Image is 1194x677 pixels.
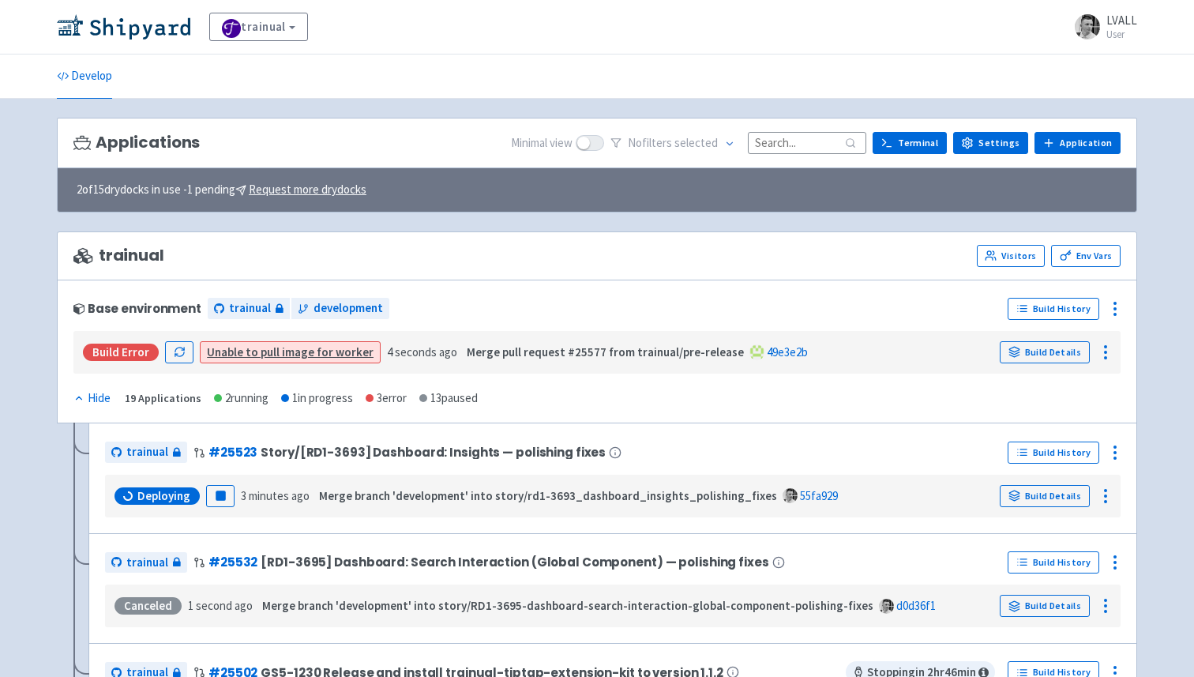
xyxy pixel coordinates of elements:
div: 13 paused [419,389,478,408]
a: Terminal [873,132,947,154]
a: 55fa929 [800,488,838,503]
a: Build Details [1000,595,1090,617]
u: Request more drydocks [249,182,366,197]
a: Build Details [1000,485,1090,507]
a: trainual [208,298,290,319]
div: 19 Applications [125,389,201,408]
a: LVALL User [1065,14,1137,39]
button: Pause [206,485,235,507]
a: Env Vars [1051,245,1121,267]
span: Deploying [137,488,190,504]
span: Story/[RD1-3693] Dashboard: Insights — polishing fixes [261,446,606,459]
a: Build History [1008,551,1099,574]
img: Shipyard logo [57,14,190,39]
a: #25532 [208,554,257,570]
a: Application [1034,132,1121,154]
div: 1 in progress [281,389,353,408]
div: Canceled [115,597,182,615]
a: development [291,298,389,319]
span: trainual [73,246,164,265]
div: 3 error [366,389,407,408]
a: 49e3e2b [767,344,808,359]
span: trainual [229,299,271,318]
div: Hide [73,389,111,408]
button: Hide [73,389,112,408]
a: trainual [105,442,187,463]
strong: Merge branch 'development' into story/RD1-3695-dashboard-search-interaction-global-component-poli... [262,598,873,613]
input: Search... [748,132,866,153]
h3: Applications [73,134,200,152]
a: Build History [1008,442,1099,464]
span: selected [674,135,718,150]
a: trainual [105,552,187,574]
span: No filter s [628,134,718,152]
span: 2 of 15 drydocks in use - 1 pending [77,181,366,199]
a: d0d36f1 [896,598,936,613]
a: trainual [209,13,308,41]
strong: Merge pull request #25577 from trainual/pre-release [467,344,744,359]
span: development [314,299,383,318]
a: Unable to pull image for worker [207,344,374,359]
time: 3 minutes ago [241,488,310,503]
a: Settings [953,132,1028,154]
time: 4 seconds ago [387,344,457,359]
a: Build History [1008,298,1099,320]
a: Visitors [977,245,1045,267]
div: Build Error [83,344,159,361]
a: Build Details [1000,341,1090,363]
div: 2 running [214,389,268,408]
time: 1 second ago [188,598,253,613]
a: Develop [57,55,112,99]
strong: Merge branch 'development' into story/rd1-3693_dashboard_insights_polishing_fixes [319,488,777,503]
span: trainual [126,554,168,572]
a: #25523 [208,444,257,461]
span: [RD1-3695] Dashboard: Search Interaction (Global Component) — polishing fixes [261,555,768,569]
small: User [1106,29,1137,39]
span: LVALL [1106,13,1137,28]
span: Minimal view [511,134,573,152]
div: Base environment [73,302,201,315]
span: trainual [126,443,168,461]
